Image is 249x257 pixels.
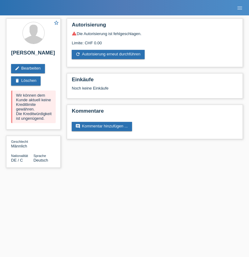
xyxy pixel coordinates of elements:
i: warning [72,31,77,36]
i: refresh [75,52,80,57]
div: Männlich [11,139,34,148]
h2: Kommentare [72,108,238,117]
div: Noch keine Einkäufe [72,86,238,95]
span: Geschlecht [11,140,28,143]
span: Sprache [34,154,46,158]
span: Nationalität [11,154,28,158]
i: comment [75,124,80,129]
h2: [PERSON_NAME] [11,50,56,59]
div: Die Autorisierung ist fehlgeschlagen. [72,31,238,36]
span: Deutschland / C / 10.05.2018 [11,158,23,163]
i: menu [237,5,243,11]
a: deleteLöschen [11,76,41,86]
a: menu [234,6,246,10]
h2: Einkäufe [72,77,238,86]
i: edit [15,66,20,71]
div: Wir können dem Kunde aktuell keine Kreditlimite gewähren. Die Kreditwürdigkeit ist ungenügend. [11,90,56,123]
h2: Autorisierung [72,22,238,31]
a: editBearbeiten [11,64,45,73]
a: star_border [54,20,59,26]
span: Deutsch [34,158,48,163]
a: commentKommentar hinzufügen ... [72,122,132,131]
div: Limite: CHF 0.00 [72,36,238,45]
i: delete [15,78,20,83]
a: refreshAutorisierung erneut durchführen [72,50,145,59]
